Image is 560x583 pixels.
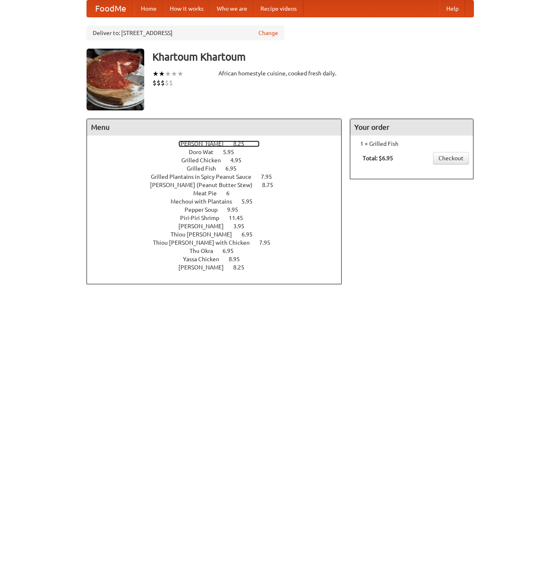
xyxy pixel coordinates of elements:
li: ★ [177,69,183,78]
a: Help [440,0,465,17]
a: Grilled Plantains in Spicy Peanut Sauce 7.95 [151,173,287,180]
span: 7.95 [261,173,280,180]
a: Thiou [PERSON_NAME] with Chicken 7.95 [153,239,286,246]
span: Mechoui with Plantains [171,198,240,205]
span: 7.95 [259,239,279,246]
a: Pepper Soup 9.95 [185,206,253,213]
span: Thiou [PERSON_NAME] [171,231,240,238]
li: ★ [152,69,159,78]
span: 8.95 [229,256,248,262]
a: Doro Wat 5.95 [189,149,249,155]
span: [PERSON_NAME] [178,140,232,147]
span: Thu Okra [190,248,221,254]
div: African homestyle cuisine, cooked fresh daily. [218,69,342,77]
a: Thiou [PERSON_NAME] 6.95 [171,231,268,238]
span: Grilled Chicken [181,157,229,164]
a: Yassa Chicken 8.95 [183,256,255,262]
a: Mechoui with Plantains 5.95 [171,198,268,205]
a: Meat Pie 6 [193,190,245,197]
a: [PERSON_NAME] 3.95 [178,223,260,229]
a: How it works [163,0,210,17]
a: Piri-Piri Shrimp 11.45 [180,215,258,221]
h3: Khartoum Khartoum [152,49,474,65]
li: ★ [171,69,177,78]
span: 6.95 [223,248,242,254]
a: Change [258,29,278,37]
span: 8.75 [262,182,281,188]
span: 6.95 [241,231,261,238]
span: Doro Wat [189,149,222,155]
li: $ [157,78,161,87]
span: 3.95 [233,223,253,229]
a: [PERSON_NAME] 8.25 [178,264,260,271]
a: Checkout [433,152,469,164]
span: Yassa Chicken [183,256,227,262]
li: $ [165,78,169,87]
li: $ [161,78,165,87]
a: [PERSON_NAME] 8.25 [178,140,260,147]
span: 6.95 [225,165,245,172]
a: Recipe videos [254,0,303,17]
span: [PERSON_NAME] [178,223,232,229]
a: [PERSON_NAME] (Peanut Butter Stew) 8.75 [150,182,288,188]
span: 9.95 [227,206,246,213]
h4: Menu [87,119,342,136]
li: ★ [159,69,165,78]
img: angular.jpg [87,49,144,110]
span: Pepper Soup [185,206,226,213]
span: 5.95 [241,198,261,205]
h4: Your order [350,119,473,136]
div: Deliver to: [STREET_ADDRESS] [87,26,284,40]
a: Home [134,0,163,17]
span: Grilled Plantains in Spicy Peanut Sauce [151,173,260,180]
a: Who we are [210,0,254,17]
span: Grilled Fish [187,165,224,172]
span: Piri-Piri Shrimp [180,215,227,221]
a: Thu Okra 6.95 [190,248,249,254]
span: 11.45 [229,215,251,221]
span: Thiou [PERSON_NAME] with Chicken [153,239,258,246]
span: 5.95 [223,149,242,155]
span: 8.25 [233,140,253,147]
span: Meat Pie [193,190,225,197]
span: 6 [226,190,238,197]
li: 1 × Grilled Fish [354,140,469,148]
a: Grilled Chicken 4.95 [181,157,257,164]
a: FoodMe [87,0,134,17]
li: $ [169,78,173,87]
li: ★ [165,69,171,78]
b: Total: $6.95 [363,155,393,162]
li: $ [152,78,157,87]
a: Grilled Fish 6.95 [187,165,252,172]
span: 8.25 [233,264,253,271]
span: [PERSON_NAME] (Peanut Butter Stew) [150,182,261,188]
span: [PERSON_NAME] [178,264,232,271]
span: 4.95 [230,157,250,164]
